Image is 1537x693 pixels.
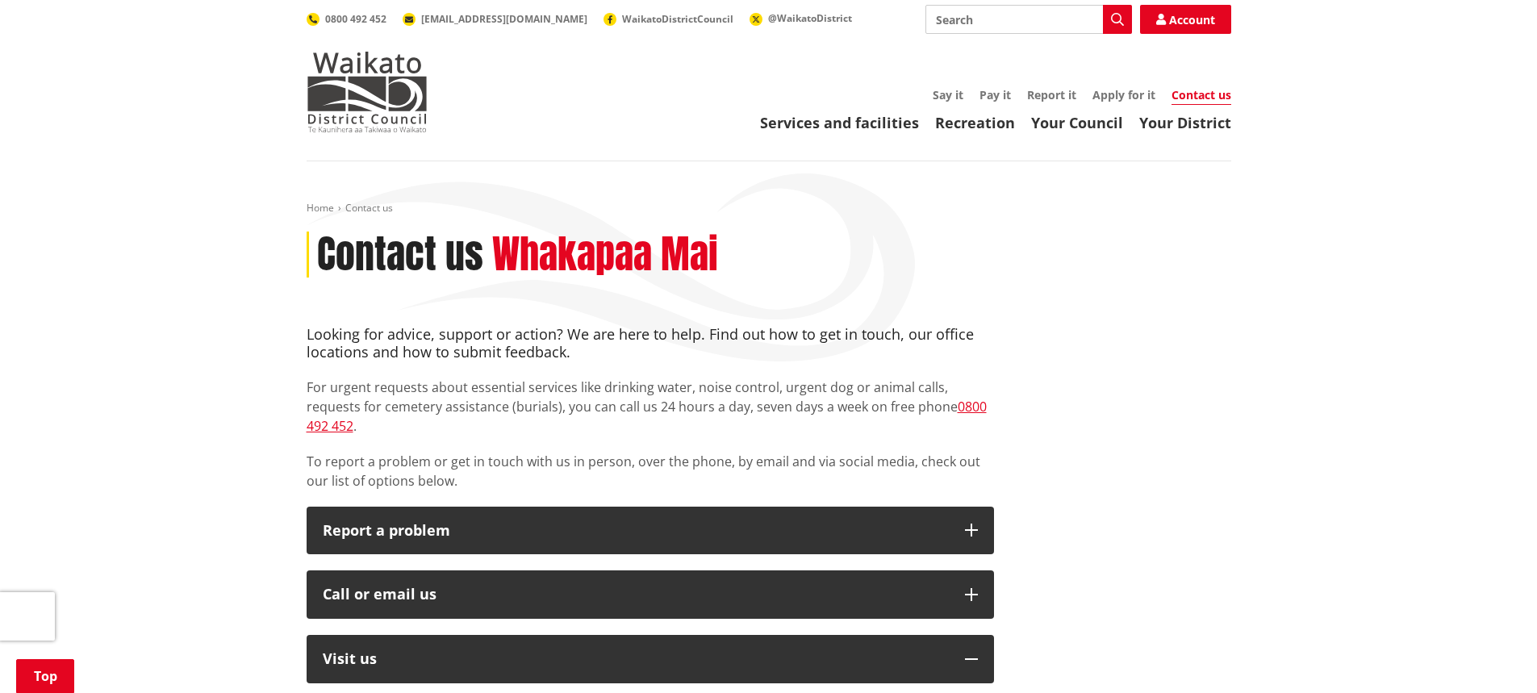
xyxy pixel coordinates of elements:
button: Call or email us [307,570,994,619]
p: Report a problem [323,523,949,539]
span: @WaikatoDistrict [768,11,852,25]
p: To report a problem or get in touch with us in person, over the phone, by email and via social me... [307,452,994,491]
span: Contact us [345,201,393,215]
h1: Contact us [317,232,483,278]
a: Pay it [979,87,1011,102]
a: 0800 492 452 [307,398,987,435]
h2: Whakapaa Mai [492,232,718,278]
a: Recreation [935,113,1015,132]
a: @WaikatoDistrict [750,11,852,25]
span: WaikatoDistrictCouncil [622,12,733,26]
a: Services and facilities [760,113,919,132]
a: Report it [1027,87,1076,102]
a: Contact us [1172,87,1231,105]
a: Home [307,201,334,215]
div: Call or email us [323,587,949,603]
button: Visit us [307,635,994,683]
span: [EMAIL_ADDRESS][DOMAIN_NAME] [421,12,587,26]
a: Say it [933,87,963,102]
a: Your District [1139,113,1231,132]
a: 0800 492 452 [307,12,386,26]
p: For urgent requests about essential services like drinking water, noise control, urgent dog or an... [307,378,994,436]
iframe: Messenger Launcher [1463,625,1521,683]
p: Visit us [323,651,949,667]
h4: Looking for advice, support or action? We are here to help. Find out how to get in touch, our off... [307,326,994,361]
a: WaikatoDistrictCouncil [604,12,733,26]
nav: breadcrumb [307,202,1231,215]
a: Top [16,659,74,693]
a: Account [1140,5,1231,34]
span: 0800 492 452 [325,12,386,26]
button: Report a problem [307,507,994,555]
a: Your Council [1031,113,1123,132]
img: Waikato District Council - Te Kaunihera aa Takiwaa o Waikato [307,52,428,132]
a: [EMAIL_ADDRESS][DOMAIN_NAME] [403,12,587,26]
input: Search input [925,5,1132,34]
a: Apply for it [1092,87,1155,102]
